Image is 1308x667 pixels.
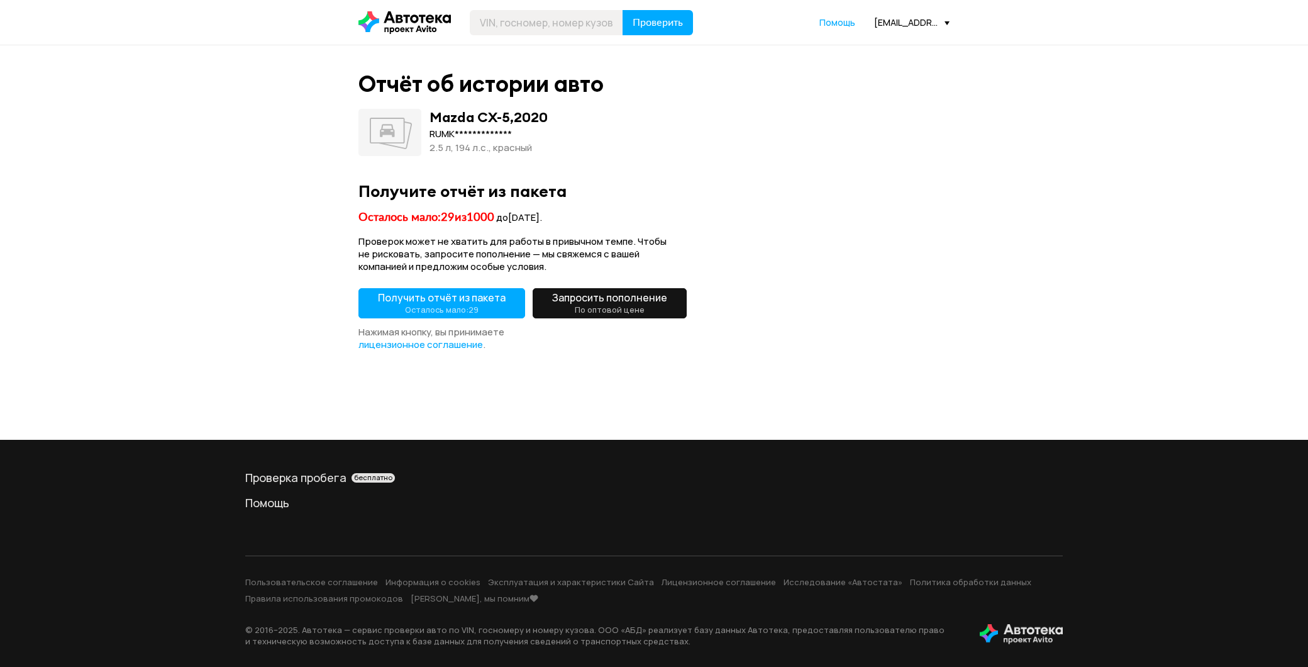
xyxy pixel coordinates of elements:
[662,576,776,588] a: Лицензионное соглашение
[980,624,1063,644] img: tWS6KzJlK1XUpy65r7uaHVIs4JI6Dha8Nraz9T2hA03BhoCc4MtbvZCxBLwJIh+mQSIAkLBJpqMoKVdP8sONaFJLCz6I0+pu7...
[819,16,855,29] a: Помощь
[874,16,950,28] div: [EMAIL_ADDRESS][DOMAIN_NAME]
[470,10,623,35] input: VIN, госномер, номер кузова
[358,325,504,351] span: Нажимая кнопку, вы принимаете .
[430,109,548,125] div: Mazda CX-5 , 2020
[430,141,548,155] div: 2.5 л, 194 л.c., красный
[623,10,693,35] button: Проверить
[552,291,667,316] span: Запросить пополнение
[245,576,378,588] a: Пользовательское соглашение
[245,470,1063,485] a: Проверка пробегабесплатно
[575,304,645,315] small: По оптовой цене
[784,576,902,588] a: Исследование «Автостата»
[488,576,654,588] a: Эксплуатация и характеристики Сайта
[245,495,1063,510] a: Помощь
[358,181,950,201] div: Получите отчёт из пакета
[633,18,683,28] span: Проверить
[385,576,480,588] a: Информация о cookies
[496,211,542,224] span: до [DATE] .
[405,304,479,315] small: Осталось мало: 29
[819,16,855,28] span: Помощь
[358,339,483,351] a: лицензионное соглашение
[533,288,687,318] button: Запросить пополнениеПо оптовой цене
[358,212,494,223] span: Осталось мало: 29 из 1000
[354,473,392,482] span: бесплатно
[245,593,403,604] a: Правила использования промокодов
[910,576,1031,588] a: Политика обработки данных
[411,593,538,604] a: [PERSON_NAME], мы помним
[245,470,1063,485] div: Проверка пробега
[378,291,506,316] span: Получить отчёт из пакета
[358,288,525,318] button: Получить отчёт из пакетаОсталось мало:29
[358,235,689,273] div: Проверок может не хватить для работы в привычном темпе. Чтобы не рисковать, запросите пополнение ...
[245,624,960,647] p: © 2016– 2025 . Автотека — сервис проверки авто по VIN, госномеру и номеру кузова. ООО «АБД» реали...
[358,70,604,98] div: Отчёт об истории авто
